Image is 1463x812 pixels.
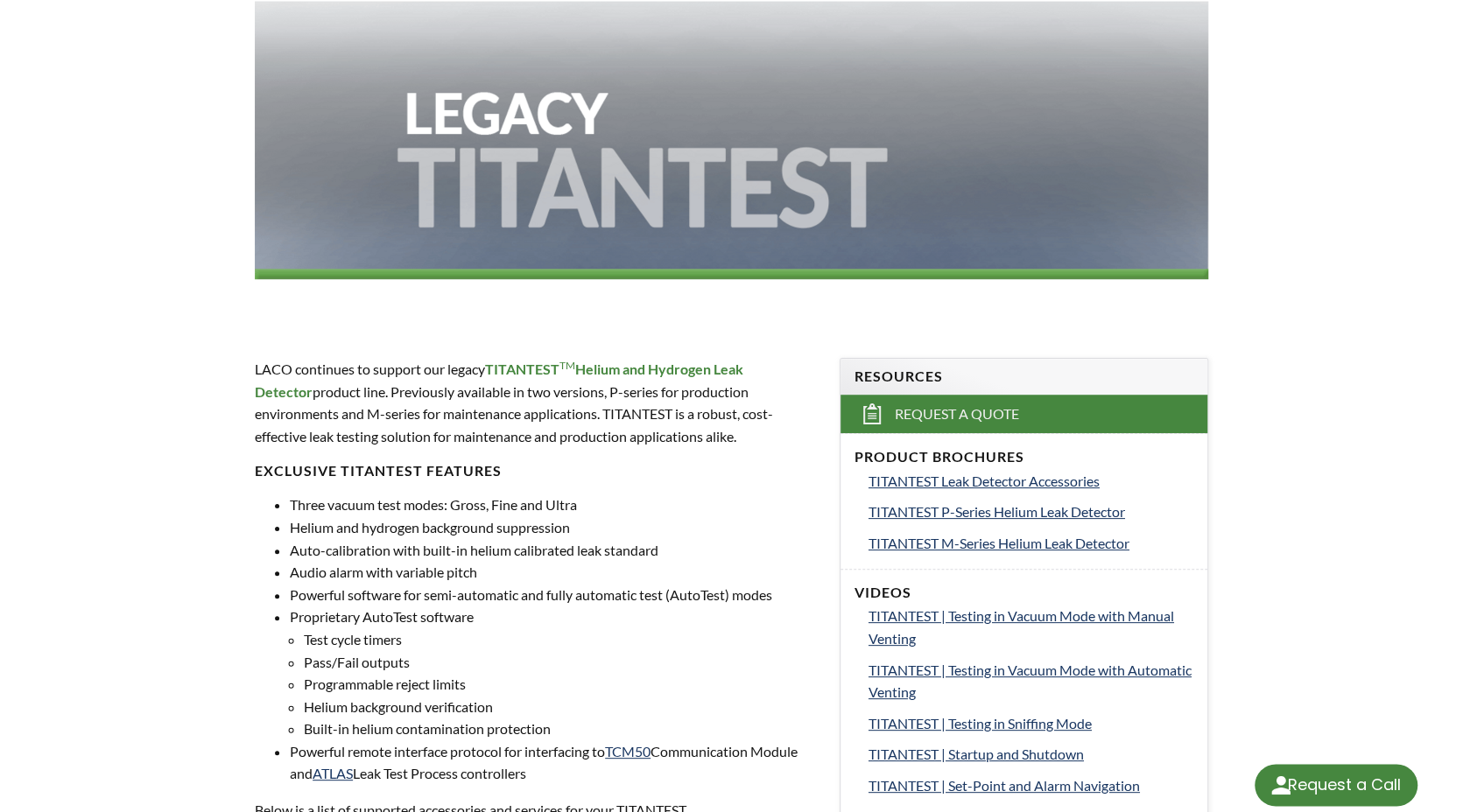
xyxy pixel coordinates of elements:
li: Proprietary AutoTest software [290,605,819,740]
span: TITANTEST M-Series Helium Leak Detector [869,535,1129,551]
a: ATLAS [313,765,353,781]
span: TITANTEST | Testing in Vacuum Mode with Automatic Venting [869,661,1192,701]
div: Request a Call [1287,764,1400,804]
a: TITANTEST | Testing in Vacuum Mode with Automatic Venting [869,659,1193,703]
span: TITANTEST P-Series Helium Leak Detector [869,503,1125,520]
a: Request a Quote [841,395,1207,433]
li: Built-in helium contamination protection [304,717,819,740]
p: LACO continues to support our legacy product line. Previously available in two versions, P-series... [255,358,819,447]
div: Request a Call [1255,764,1417,806]
li: Test cycle timers [304,628,819,651]
li: Powerful remote interface protocol for interfacing to Communication Module and Leak Test Process ... [290,740,819,785]
span: TITANTEST | Startup and Shutdown [869,745,1084,762]
img: round button [1267,771,1295,799]
span: TITANTEST Leak Detector Accessories [869,472,1100,489]
h4: Resources [855,367,1193,386]
a: TCM50 [605,743,651,759]
li: Auto-calibration with built-in helium calibrated leak standard [290,539,819,562]
h4: Product Brochures [855,448,1193,466]
li: Powerful software for semi-automatic and fully automatic test (AutoTest) modes [290,584,819,606]
span: TITANTEST | Set-Point and Alarm Navigation [869,777,1140,794]
h4: EXCLUSIVE TITANTEST FEATURES [255,462,819,480]
li: Pass/Fail outputs [304,651,819,674]
a: TITANTEST P-Series Helium Leak Detector [869,500,1193,523]
span: Request a Quote [895,405,1019,423]
li: Programmable reject limits [304,673,819,696]
span: TITANTEST | Testing in Vacuum Mode with Manual Venting [869,607,1174,647]
li: Audio alarm with variable pitch [290,561,819,584]
a: TITANTEST Leak Detector Accessories [869,470,1193,493]
span: TITANTEST | Testing in Sniffing Mode [869,715,1092,731]
li: Helium background verification [304,696,819,718]
li: Three vacuum test modes: Gross, Fine and Ultra [290,493,819,516]
a: TITANTEST | Testing in Sniffing Mode [869,712,1193,735]
h4: Videos [855,584,1193,602]
a: TITANTEST | Testing in Vacuum Mode with Manual Venting [869,605,1193,649]
a: TITANTEST | Startup and Shutdown [869,743,1193,766]
li: Helium and hydrogen background suppression [290,516,819,539]
a: TITANTEST M-Series Helium Leak Detector [869,532,1193,555]
strong: TITANTEST Helium and Hydrogen Leak Detector [255,360,743,400]
a: TITANTEST | Set-Point and Alarm Navigation [869,774,1193,797]
sup: TM [559,359,575,372]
